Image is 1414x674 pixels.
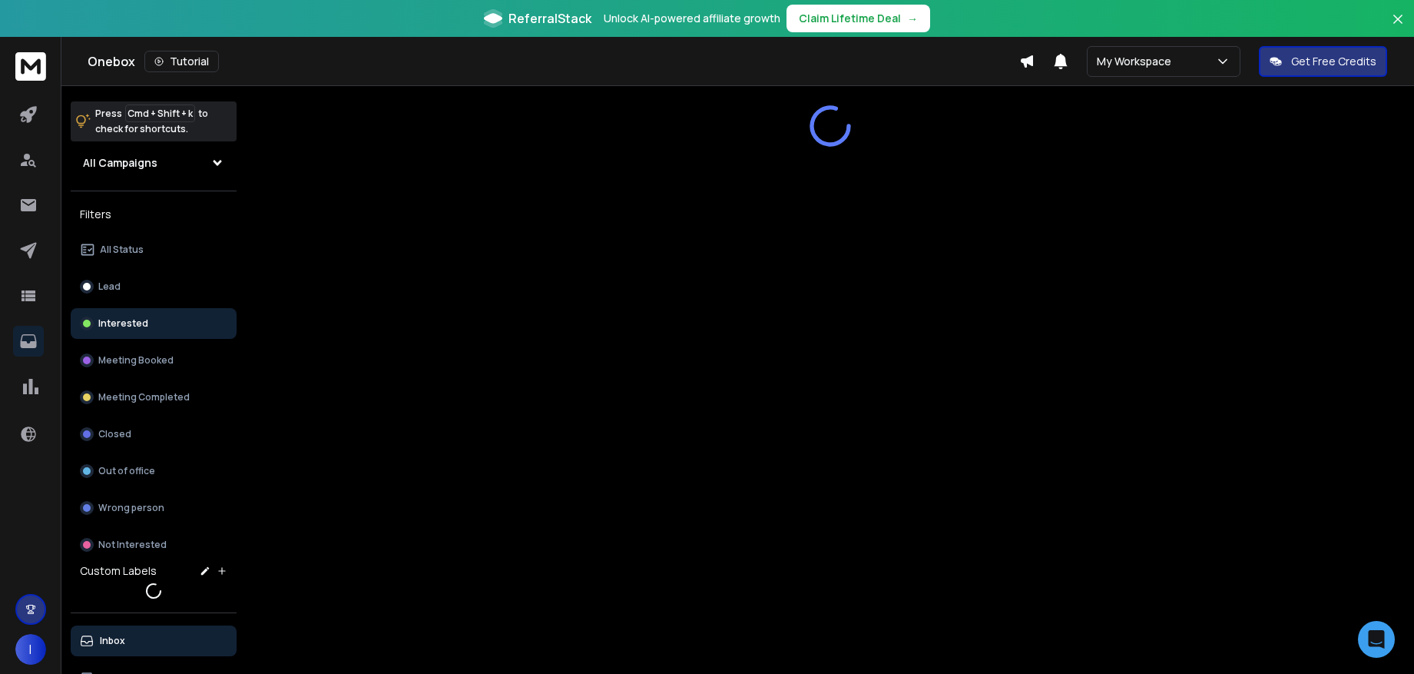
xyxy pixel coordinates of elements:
[71,626,237,656] button: Inbox
[71,345,237,376] button: Meeting Booked
[71,148,237,178] button: All Campaigns
[95,106,208,137] p: Press to check for shortcuts.
[98,281,121,293] p: Lead
[71,419,237,450] button: Closed
[125,105,195,122] span: Cmd + Shift + k
[98,465,155,477] p: Out of office
[71,493,237,523] button: Wrong person
[71,271,237,302] button: Lead
[100,244,144,256] p: All Status
[1291,54,1376,69] p: Get Free Credits
[15,634,46,665] button: I
[71,234,237,265] button: All Status
[98,502,164,514] p: Wrong person
[907,11,918,26] span: →
[1388,9,1408,46] button: Close banner
[80,563,157,579] h3: Custom Labels
[508,9,591,28] span: ReferralStack
[71,382,237,413] button: Meeting Completed
[71,308,237,339] button: Interested
[98,391,190,403] p: Meeting Completed
[100,635,125,647] p: Inbox
[98,539,167,551] p: Not Interested
[1097,54,1177,69] p: My Workspace
[1358,621,1395,658] div: Open Intercom Messenger
[1259,46,1387,77] button: Get Free Credits
[98,354,174,367] p: Meeting Booked
[71,204,237,225] h3: Filters
[71,456,237,486] button: Out of office
[88,51,1019,72] div: Onebox
[71,530,237,560] button: Not Interested
[786,5,930,32] button: Claim Lifetime Deal→
[98,317,148,330] p: Interested
[604,11,780,26] p: Unlock AI-powered affiliate growth
[144,51,219,72] button: Tutorial
[83,155,157,171] h1: All Campaigns
[98,428,131,440] p: Closed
